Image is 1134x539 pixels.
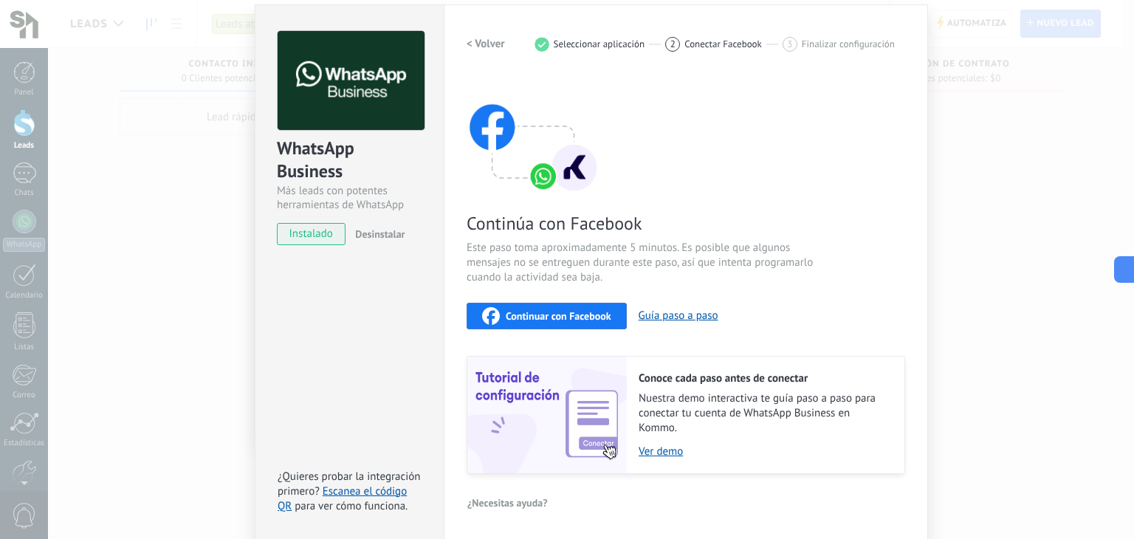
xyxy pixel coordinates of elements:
span: Finalizar configuración [802,38,895,49]
span: Nuestra demo interactiva te guía paso a paso para conectar tu cuenta de WhatsApp Business en Kommo. [639,391,890,436]
span: Conectar Facebook [684,38,762,49]
span: para ver cómo funciona. [295,499,408,513]
span: ¿Necesitas ayuda? [467,498,548,508]
span: Continúa con Facebook [467,212,818,235]
div: Más leads con potentes herramientas de WhatsApp [277,184,422,212]
a: Escanea el código QR [278,484,407,513]
span: 3 [787,38,792,50]
span: Desinstalar [355,227,405,241]
h2: Conoce cada paso antes de conectar [639,371,890,385]
div: WhatsApp Business [277,137,422,184]
span: 2 [670,38,676,50]
img: connect with facebook [467,75,599,193]
button: Desinstalar [349,223,405,245]
span: instalado [278,223,345,245]
img: logo_main.png [278,31,425,131]
span: Continuar con Facebook [506,311,611,321]
button: Guía paso a paso [639,309,718,323]
button: < Volver [467,31,505,58]
h2: < Volver [467,37,505,51]
a: Ver demo [639,444,890,459]
span: Este paso toma aproximadamente 5 minutos. Es posible que algunos mensajes no se entreguen durante... [467,241,818,285]
button: Continuar con Facebook [467,303,627,329]
span: ¿Quieres probar la integración primero? [278,470,421,498]
span: Seleccionar aplicación [554,38,645,49]
button: ¿Necesitas ayuda? [467,492,549,514]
